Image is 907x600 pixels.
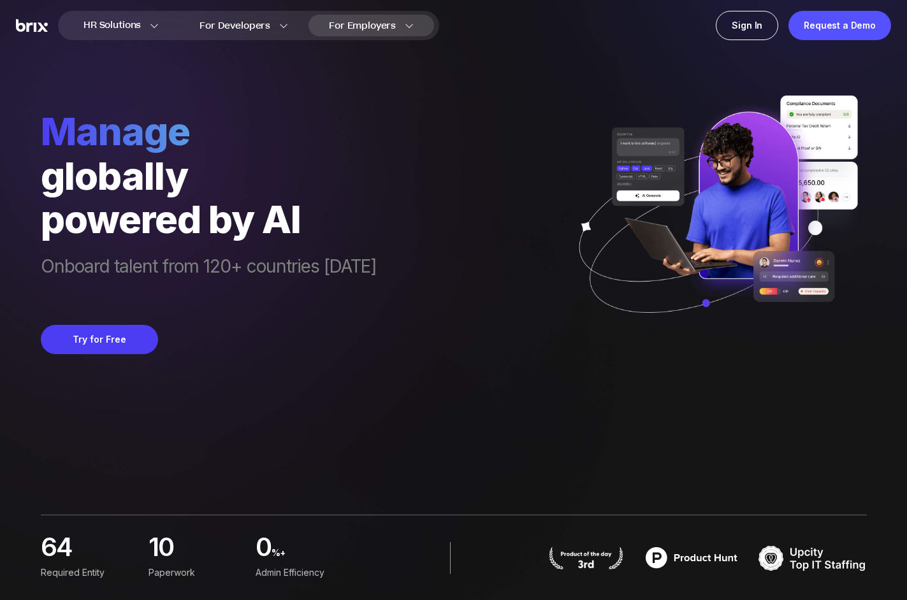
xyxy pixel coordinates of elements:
[41,536,72,557] span: 64
[329,19,396,32] span: For Employers
[788,11,891,40] a: Request a Demo
[83,15,141,36] span: HR Solutions
[41,325,158,354] button: Try for Free
[41,154,377,197] div: globally
[256,566,353,580] div: Admin Efficiency
[148,536,173,557] span: 10
[548,546,625,569] img: product hunt badge
[256,536,271,563] span: 0
[16,19,48,32] img: Brix Logo
[716,11,778,40] a: Sign In
[563,96,867,339] img: ai generate
[41,108,377,154] span: manage
[41,197,377,241] div: powered by AI
[637,542,746,574] img: product hunt badge
[148,566,245,580] div: Paperwork
[41,566,138,580] div: Required Entity
[41,256,377,299] span: Onboard talent from 120+ countries [DATE]
[271,543,352,570] span: %+
[758,542,867,574] img: TOP IT STAFFING
[200,19,270,32] span: For Developers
